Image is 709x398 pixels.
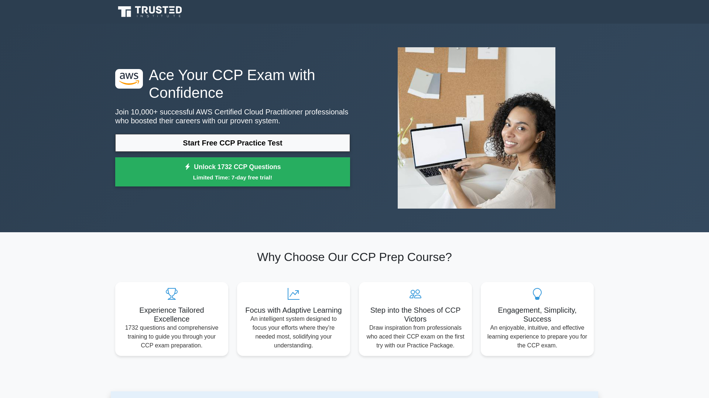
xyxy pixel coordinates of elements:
[243,315,344,350] p: An intelligent system designed to focus your efforts where they're needed most, solidifying your ...
[365,306,466,323] h5: Step into the Shoes of CCP Victors
[121,306,222,323] h5: Experience Tailored Excellence
[121,323,222,350] p: 1732 questions and comprehensive training to guide you through your CCP exam preparation.
[487,306,588,323] h5: Engagement, Simplicity, Success
[124,173,341,182] small: Limited Time: 7-day free trial!
[115,107,350,125] p: Join 10,000+ successful AWS Certified Cloud Practitioner professionals who boosted their careers ...
[115,250,594,264] h2: Why Choose Our CCP Prep Course?
[487,323,588,350] p: An enjoyable, intuitive, and effective learning experience to prepare you for the CCP exam.
[365,323,466,350] p: Draw inspiration from professionals who aced their CCP exam on the first try with our Practice Pa...
[115,66,350,102] h1: Ace Your CCP Exam with Confidence
[243,306,344,315] h5: Focus with Adaptive Learning
[115,157,350,187] a: Unlock 1732 CCP QuestionsLimited Time: 7-day free trial!
[115,134,350,152] a: Start Free CCP Practice Test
